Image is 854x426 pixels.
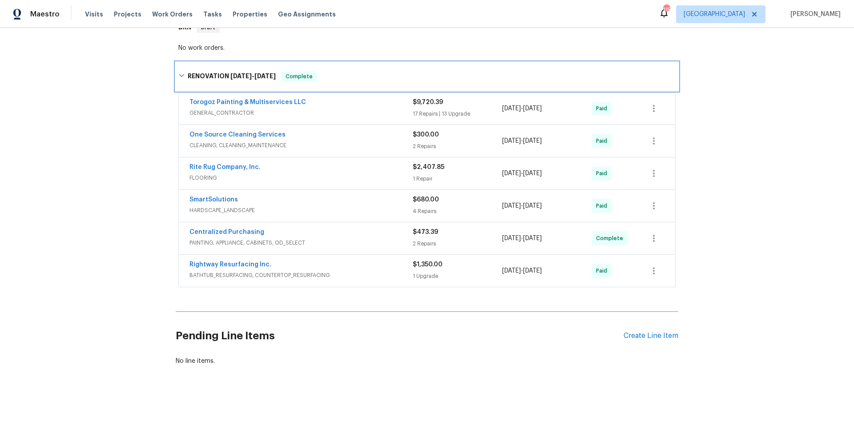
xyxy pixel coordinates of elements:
span: Paid [596,201,611,210]
span: Maestro [30,10,60,19]
span: [DATE] [523,105,542,112]
a: Torogoz Painting & Multiservices LLC [189,99,306,105]
h6: RENOVATION [188,71,276,82]
div: 4 Repairs [413,207,502,216]
span: Tasks [203,11,222,17]
span: [DATE] [502,268,521,274]
span: [DATE] [523,203,542,209]
span: Projects [114,10,141,19]
span: - [502,266,542,275]
span: - [502,104,542,113]
span: HARDSCAPE_LANDSCAPE [189,206,413,215]
a: Rite Rug Company, Inc. [189,164,261,170]
span: $680.00 [413,197,439,203]
span: Complete [596,234,627,243]
span: Paid [596,104,611,113]
div: Create Line Item [624,332,678,340]
span: [DATE] [523,235,542,241]
span: - [502,234,542,243]
span: [DATE] [502,105,521,112]
div: 1 Repair [413,174,502,183]
span: [DATE] [254,73,276,79]
div: 2 Repairs [413,142,502,151]
div: 2 Repairs [413,239,502,248]
span: [DATE] [230,73,252,79]
div: No work orders. [178,44,676,52]
span: $1,350.00 [413,261,443,268]
span: - [502,201,542,210]
span: Geo Assignments [278,10,336,19]
span: [DATE] [502,170,521,177]
span: FLOORING [189,173,413,182]
div: 17 Repairs | 13 Upgrade [413,109,502,118]
span: - [230,73,276,79]
span: PAINTING, APPLIANCE, CABINETS, OD_SELECT [189,238,413,247]
span: $300.00 [413,132,439,138]
div: No line items. [176,357,678,366]
span: [DATE] [523,138,542,144]
span: BATHTUB_RESURFACING, COUNTERTOP_RESURFACING [189,271,413,280]
span: $9,720.39 [413,99,443,105]
span: [DATE] [502,203,521,209]
span: - [502,169,542,178]
span: Properties [233,10,267,19]
span: [DATE] [523,268,542,274]
span: Work Orders [152,10,193,19]
span: $473.39 [413,229,438,235]
span: [PERSON_NAME] [787,10,841,19]
a: SmartSolutions [189,197,238,203]
span: Visits [85,10,103,19]
div: 115 [663,5,669,14]
a: One Source Cleaning Services [189,132,286,138]
span: GENERAL_CONTRACTOR [189,109,413,117]
span: Paid [596,137,611,145]
span: [DATE] [523,170,542,177]
span: [DATE] [502,138,521,144]
span: - [502,137,542,145]
div: 1 Upgrade [413,272,502,281]
span: Complete [282,72,316,81]
a: Rightway Resurfacing Inc. [189,261,271,268]
div: RENOVATION [DATE]-[DATE]Complete [176,62,678,91]
h2: Pending Line Items [176,315,624,357]
span: CLEANING, CLEANING_MAINTENANCE [189,141,413,150]
span: Paid [596,169,611,178]
a: Centralized Purchasing [189,229,264,235]
span: [DATE] [502,235,521,241]
span: Paid [596,266,611,275]
span: [GEOGRAPHIC_DATA] [684,10,745,19]
span: $2,407.85 [413,164,444,170]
